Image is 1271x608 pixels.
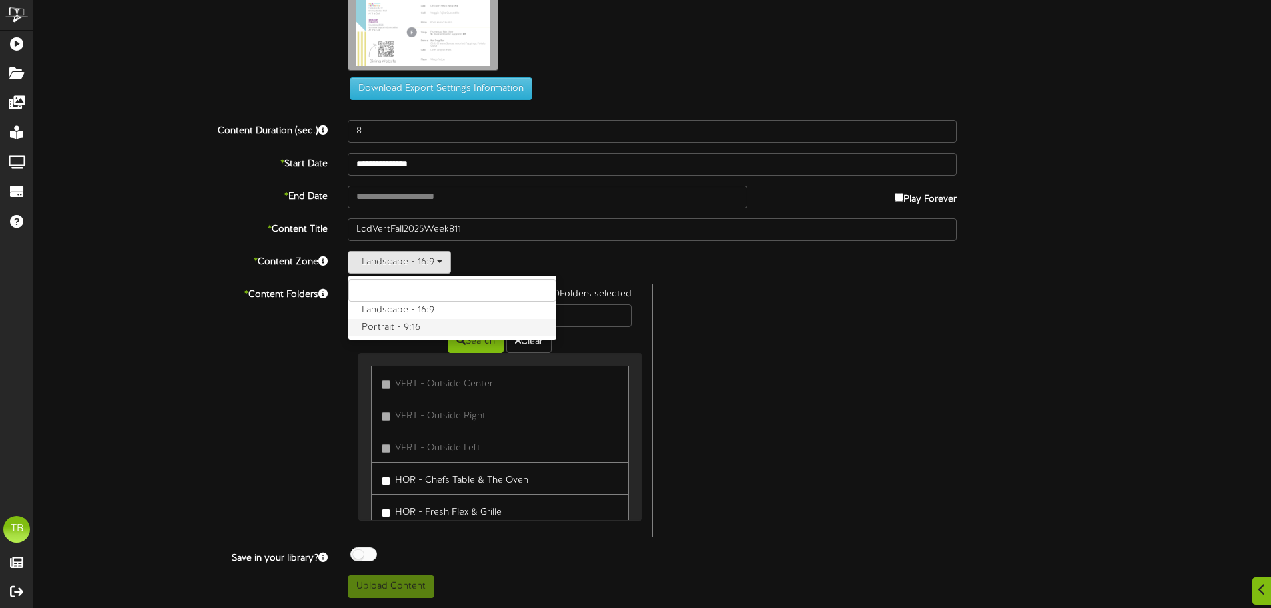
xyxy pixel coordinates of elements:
[350,77,532,100] button: Download Export Settings Information
[382,444,390,453] input: VERT - Outside Left
[895,193,903,202] input: Play Forever
[382,412,390,421] input: VERT - Outside Right
[382,501,502,519] label: HOR - Fresh Flex & Grille
[395,443,480,453] span: VERT - Outside Left
[382,509,390,517] input: HOR - Fresh Flex & Grille
[506,330,552,353] button: Clear
[23,284,338,302] label: Content Folders
[23,251,338,269] label: Content Zone
[23,186,338,204] label: End Date
[23,120,338,138] label: Content Duration (sec.)
[382,380,390,389] input: VERT - Outside Center
[23,218,338,236] label: Content Title
[23,547,338,565] label: Save in your library?
[23,153,338,171] label: Start Date
[348,302,556,319] label: Landscape - 16:9
[3,516,30,543] div: TB
[395,411,486,421] span: VERT - Outside Right
[348,575,434,598] button: Upload Content
[348,251,451,274] button: Landscape - 16:9
[348,275,557,340] ul: Landscape - 16:9
[348,319,556,336] label: Portrait - 9:16
[382,469,528,487] label: HOR - Chefs Table & The Oven
[343,83,532,93] a: Download Export Settings Information
[395,379,493,389] span: VERT - Outside Center
[448,330,504,353] button: Search
[382,477,390,485] input: HOR - Chefs Table & The Oven
[348,218,957,241] input: Title of this Content
[895,186,957,206] label: Play Forever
